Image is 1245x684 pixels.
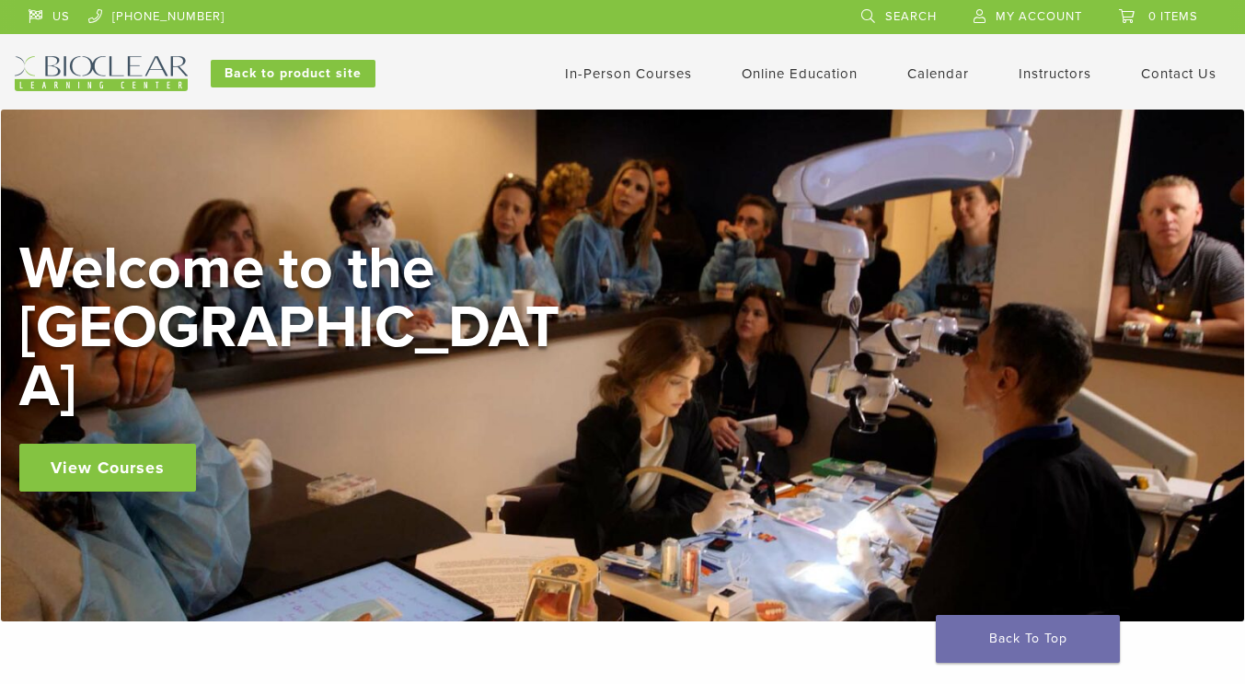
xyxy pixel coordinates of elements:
a: Back to product site [211,60,375,87]
a: In-Person Courses [565,65,692,82]
a: Calendar [907,65,969,82]
span: Search [885,9,937,24]
span: My Account [996,9,1082,24]
a: Instructors [1019,65,1091,82]
span: 0 items [1148,9,1198,24]
a: Back To Top [936,615,1120,663]
img: Bioclear [15,56,188,91]
a: Contact Us [1141,65,1216,82]
a: Online Education [742,65,858,82]
h2: Welcome to the [GEOGRAPHIC_DATA] [19,239,571,416]
a: View Courses [19,444,196,492]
